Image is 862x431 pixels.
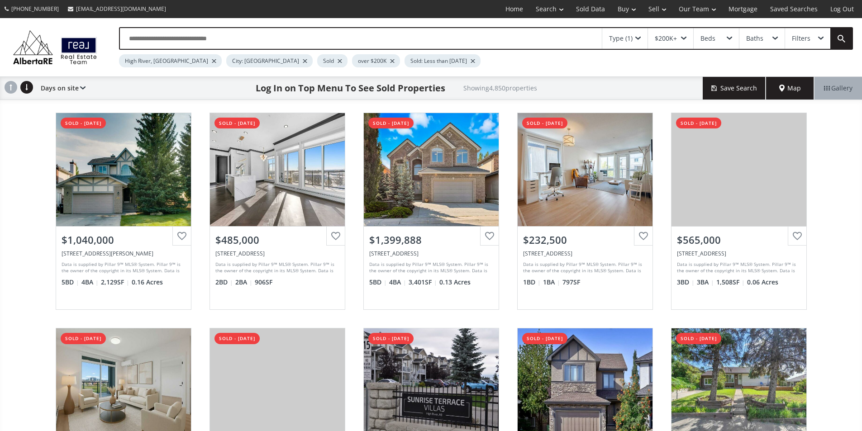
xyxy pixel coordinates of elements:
[200,104,354,319] a: sold - [DATE]$485,000[STREET_ADDRESS]Data is supplied by Pillar 9™ MLS® System. Pillar 9™ is the ...
[9,28,101,66] img: Logo
[662,104,816,319] a: sold - [DATE]$565,000[STREET_ADDRESS]Data is supplied by Pillar 9™ MLS® System. Pillar 9™ is the ...
[703,77,766,99] button: Save Search
[47,104,200,319] a: sold - [DATE]$1,040,000[STREET_ADDRESS][PERSON_NAME]Data is supplied by Pillar 9™ MLS® System. Pi...
[132,278,163,287] span: 0.16 Acres
[215,261,337,275] div: Data is supplied by Pillar 9™ MLS® System. Pillar 9™ is the owner of the copyright in its MLS® Sy...
[235,278,252,287] span: 2 BA
[119,54,222,67] div: High River, [GEOGRAPHIC_DATA]
[215,233,339,247] div: $485,000
[255,278,272,287] span: 906 SF
[814,77,862,99] div: Gallery
[746,35,763,42] div: Baths
[405,54,481,67] div: Sold: Less than [DATE]
[352,54,400,67] div: over $200K
[824,84,852,93] span: Gallery
[677,278,695,287] span: 3 BD
[81,278,99,287] span: 4 BA
[215,250,339,257] div: 370 Dieppe Drive SW #602, Calgary, AB T3E 7L4
[226,54,313,67] div: City: [GEOGRAPHIC_DATA]
[63,0,171,17] a: [EMAIL_ADDRESS][DOMAIN_NAME]
[11,5,59,13] span: [PHONE_NUMBER]
[792,35,810,42] div: Filters
[354,104,508,319] a: sold - [DATE]$1,399,888[STREET_ADDRESS]Data is supplied by Pillar 9™ MLS® System. Pillar 9™ is th...
[655,35,677,42] div: $200K+
[369,233,493,247] div: $1,399,888
[716,278,745,287] span: 1,508 SF
[62,250,186,257] div: 195 Christie Park View SW, Calgary, AB T3H 2Z3
[677,250,801,257] div: 43 Legacy Reach Manor SE, Calgary, AB T2X 2C3
[62,233,186,247] div: $1,040,000
[389,278,406,287] span: 4 BA
[766,77,814,99] div: Map
[369,250,493,257] div: 4741 Hamptons Way NW, Calgary, AB T3A 6K1
[256,82,445,95] h1: Log In on Top Menu To See Sold Properties
[677,261,799,275] div: Data is supplied by Pillar 9™ MLS® System. Pillar 9™ is the owner of the copyright in its MLS® Sy...
[677,233,801,247] div: $565,000
[369,261,491,275] div: Data is supplied by Pillar 9™ MLS® System. Pillar 9™ is the owner of the copyright in its MLS® Sy...
[101,278,129,287] span: 2,129 SF
[508,104,662,319] a: sold - [DATE]$232,500[STREET_ADDRESS]Data is supplied by Pillar 9™ MLS® System. Pillar 9™ is the ...
[463,85,537,91] h2: Showing 4,850 properties
[609,35,633,42] div: Type (1)
[700,35,715,42] div: Beds
[543,278,560,287] span: 1 BA
[317,54,348,67] div: Sold
[36,77,86,99] div: Days on site
[369,278,387,287] span: 5 BD
[779,84,801,93] span: Map
[439,278,471,287] span: 0.13 Acres
[697,278,714,287] span: 3 BA
[523,278,541,287] span: 1 BD
[747,278,778,287] span: 0.06 Acres
[62,261,183,275] div: Data is supplied by Pillar 9™ MLS® System. Pillar 9™ is the owner of the copyright in its MLS® Sy...
[562,278,580,287] span: 797 SF
[523,250,647,257] div: 1724 26 Avenue SW #305, Calgary, AB T2T1C8
[215,278,233,287] span: 2 BD
[523,233,647,247] div: $232,500
[62,278,79,287] span: 5 BD
[409,278,437,287] span: 3,401 SF
[523,261,645,275] div: Data is supplied by Pillar 9™ MLS® System. Pillar 9™ is the owner of the copyright in its MLS® Sy...
[76,5,166,13] span: [EMAIL_ADDRESS][DOMAIN_NAME]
